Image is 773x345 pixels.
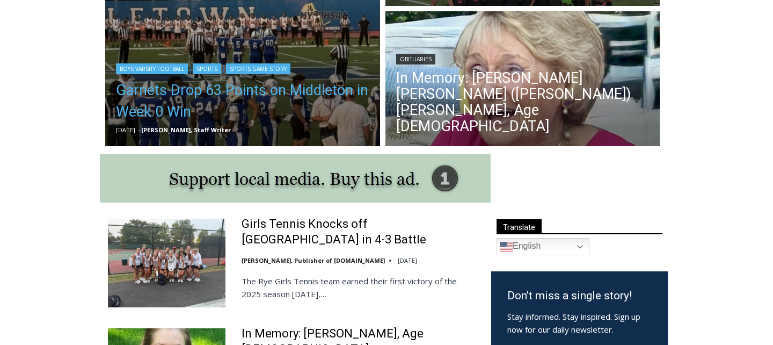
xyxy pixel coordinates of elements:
[500,240,513,253] img: en
[1,108,108,134] a: Open Tues. - Sun. [PHONE_NUMBER]
[507,310,652,336] p: Stay informed. Stay inspired. Sign up now for our daily newsletter.
[242,275,477,300] p: The Rye Girls Tennis team earned their first victory of the 2025 season [DATE],…
[242,217,477,247] a: Girls Tennis Knocks off [GEOGRAPHIC_DATA] in 4-3 Battle
[258,104,520,134] a: Intern @ [DOMAIN_NAME]
[111,67,158,128] div: "clearly one of the favorites in the [GEOGRAPHIC_DATA] neighborhood"
[141,126,231,134] a: [PERSON_NAME], Staff Writer
[497,219,542,234] span: Translate
[226,63,290,74] a: Sports Game Story
[116,63,188,74] a: Boys Varsity Football
[497,238,589,255] a: English
[116,80,369,123] a: Garnets Drop 63 Points on Middleton in Week 0 Win
[271,1,507,104] div: "The first chef I interviewed talked about coming to [GEOGRAPHIC_DATA] from [GEOGRAPHIC_DATA] in ...
[100,154,491,203] img: support local media, buy this ad
[507,287,652,305] h3: Don’t miss a single story!
[3,111,105,152] span: Open Tues. - Sun. [PHONE_NUMBER]
[116,126,135,134] time: [DATE]
[193,63,221,74] a: Sports
[398,256,417,264] time: [DATE]
[385,11,660,149] a: Read More In Memory: Maureen Catherine (Devlin) Koecheler, Age 83
[116,61,369,74] div: | |
[242,256,385,264] a: [PERSON_NAME], Publisher of [DOMAIN_NAME]
[385,11,660,149] img: Obituary - Maureen Catherine Devlin Koecheler
[108,219,225,307] img: Girls Tennis Knocks off Mamaroneck in 4-3 Battle
[281,107,498,131] span: Intern @ [DOMAIN_NAME]
[396,70,650,134] a: In Memory: [PERSON_NAME] [PERSON_NAME] ([PERSON_NAME]) [PERSON_NAME], Age [DEMOGRAPHIC_DATA]
[396,54,435,64] a: Obituaries
[138,126,141,134] span: –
